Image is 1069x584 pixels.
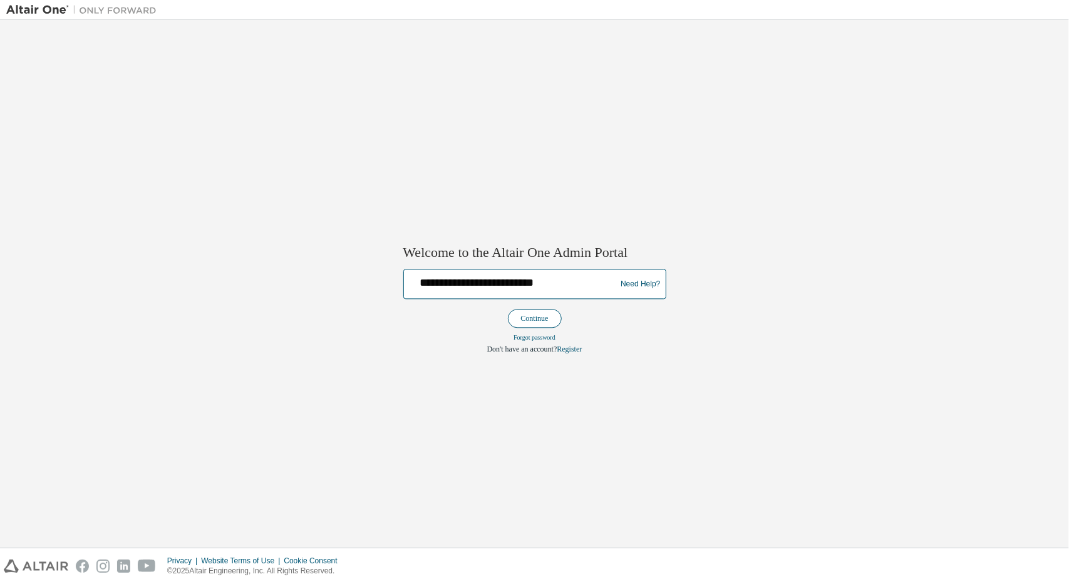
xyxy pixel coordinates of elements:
h2: Welcome to the Altair One Admin Portal [403,244,666,261]
div: Privacy [167,556,201,566]
img: facebook.svg [76,560,89,573]
a: Register [557,345,582,354]
img: linkedin.svg [117,560,130,573]
div: Website Terms of Use [201,556,284,566]
div: Cookie Consent [284,556,344,566]
button: Continue [508,310,562,328]
img: Altair One [6,4,163,16]
span: Don't have an account? [487,345,557,354]
a: Forgot password [514,335,555,342]
img: altair_logo.svg [4,560,68,573]
img: youtube.svg [138,560,156,573]
img: instagram.svg [96,560,110,573]
p: © 2025 Altair Engineering, Inc. All Rights Reserved. [167,566,345,576]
